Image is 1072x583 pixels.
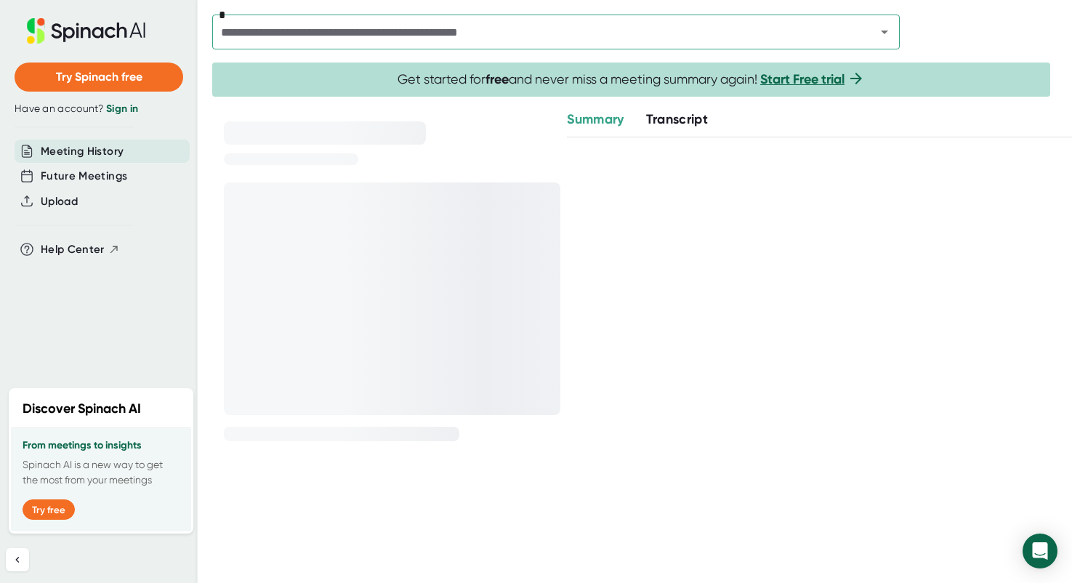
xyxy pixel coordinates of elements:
a: Sign in [106,102,138,115]
button: Help Center [41,241,120,258]
button: Upload [41,193,78,210]
button: Meeting History [41,143,124,160]
div: Open Intercom Messenger [1023,534,1057,568]
a: Start Free trial [760,71,845,87]
button: Open [874,22,895,42]
h3: From meetings to insights [23,440,180,451]
span: Get started for and never miss a meeting summary again! [398,71,865,88]
b: free [485,71,509,87]
span: Help Center [41,241,105,258]
button: Future Meetings [41,168,127,185]
button: Try free [23,499,75,520]
button: Collapse sidebar [6,548,29,571]
span: Transcript [646,111,709,127]
button: Transcript [646,110,709,129]
button: Summary [567,110,624,129]
p: Spinach AI is a new way to get the most from your meetings [23,457,180,488]
span: Summary [567,111,624,127]
div: Have an account? [15,102,183,116]
h2: Discover Spinach AI [23,399,141,419]
button: Try Spinach free [15,63,183,92]
span: Try Spinach free [56,70,142,84]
